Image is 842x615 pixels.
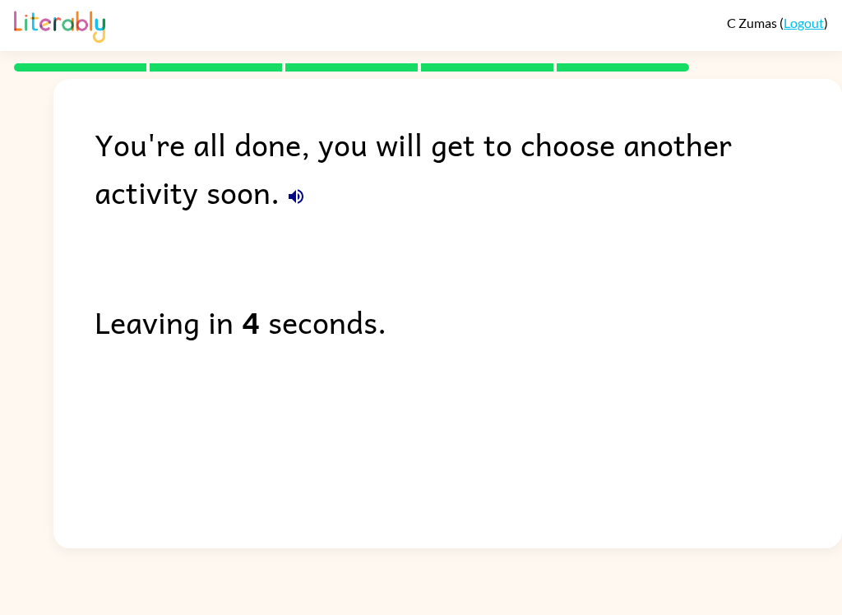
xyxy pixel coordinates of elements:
[242,298,260,345] b: 4
[95,120,842,215] div: You're all done, you will get to choose another activity soon.
[727,15,828,30] div: ( )
[95,298,842,345] div: Leaving in seconds.
[14,7,105,43] img: Literably
[727,15,780,30] span: C Zumas
[784,15,824,30] a: Logout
